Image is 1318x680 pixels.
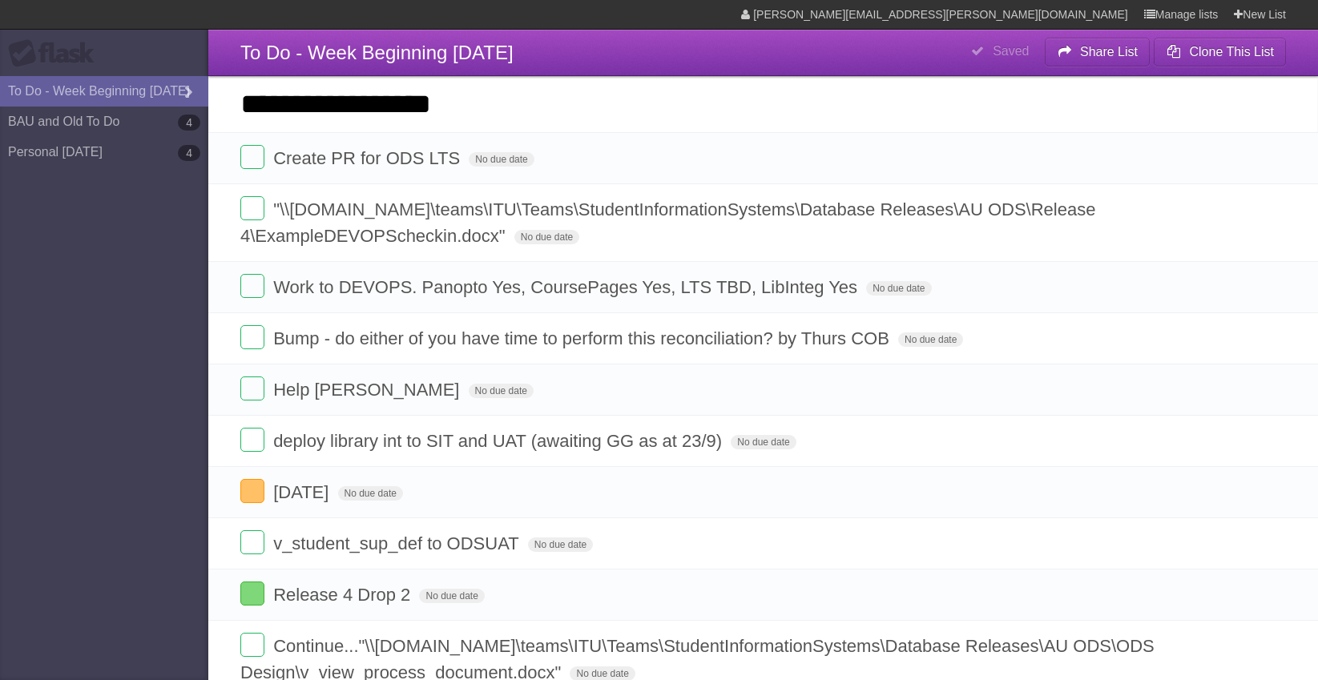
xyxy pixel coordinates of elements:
[514,230,579,244] span: No due date
[240,633,264,657] label: Done
[240,428,264,452] label: Done
[240,199,1095,246] span: "\\[DOMAIN_NAME]\teams\ITU\Teams\StudentInformationSystems\Database Releases\AU ODS\Release 4\Exa...
[419,589,484,603] span: No due date
[469,152,534,167] span: No due date
[273,148,464,168] span: Create PR for ODS LTS
[240,274,264,298] label: Done
[273,585,414,605] span: Release 4 Drop 2
[338,486,403,501] span: No due date
[240,42,514,63] span: To Do - Week Beginning [DATE]
[273,431,726,451] span: deploy library int to SIT and UAT (awaiting GG as at 23/9)
[866,281,931,296] span: No due date
[240,325,264,349] label: Done
[273,328,893,348] span: Bump - do either of you have time to perform this reconciliation? by Thurs COB
[240,196,264,220] label: Done
[273,277,861,297] span: Work to DEVOPS. Panopto Yes, CoursePages Yes, LTS TBD, LibInteg Yes
[240,530,264,554] label: Done
[8,39,104,68] div: Flask
[1080,45,1138,58] b: Share List
[273,533,523,553] span: v_student_sup_def to ODSUAT
[240,581,264,606] label: Done
[528,537,593,552] span: No due date
[469,384,534,398] span: No due date
[1189,45,1274,58] b: Clone This List
[178,145,200,161] b: 4
[240,145,264,169] label: Done
[731,435,796,449] span: No due date
[240,479,264,503] label: Done
[993,44,1029,58] b: Saved
[240,376,264,400] label: Done
[1045,38,1151,66] button: Share List
[898,332,963,347] span: No due date
[1154,38,1286,66] button: Clone This List
[273,380,463,400] span: Help [PERSON_NAME]
[178,115,200,131] b: 4
[273,482,333,502] span: [DATE]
